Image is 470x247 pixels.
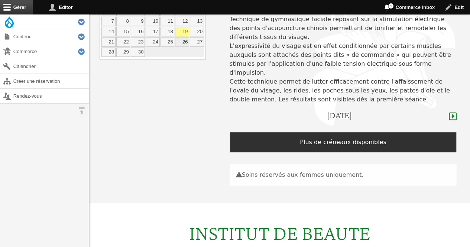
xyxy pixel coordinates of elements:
a: 23 [131,37,145,47]
span: 1 [388,3,394,9]
a: 17 [146,27,160,36]
a: 18 [161,27,175,36]
div: Soins réservés aux femmes uniquement. [230,164,457,186]
a: 9 [131,17,145,26]
a: 20 [190,27,204,36]
a: 19 [175,27,189,36]
a: 16 [131,27,145,36]
a: 25 [161,37,175,47]
a: 24 [146,37,160,47]
a: 28 [101,48,116,57]
a: 22 [116,37,130,47]
a: 21 [101,37,116,47]
a: 29 [116,48,130,57]
a: 10 [146,17,160,26]
a: 15 [116,27,130,36]
a: 30 [131,48,145,57]
p: Technique de gymnastique faciale reposant sur la stimulation électrique des points d'acupuncture ... [230,15,457,104]
a: 8 [116,17,130,26]
a: 12 [175,17,189,26]
a: 11 [161,17,175,26]
a: 14 [101,27,116,36]
h4: [DATE] [327,110,351,121]
a: 7 [101,17,116,26]
div: Plus de créneaux disponibles [230,132,457,153]
a: 26 [175,37,189,47]
a: 27 [190,37,204,47]
button: Orientation horizontale [74,104,89,118]
a: 13 [190,17,204,26]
